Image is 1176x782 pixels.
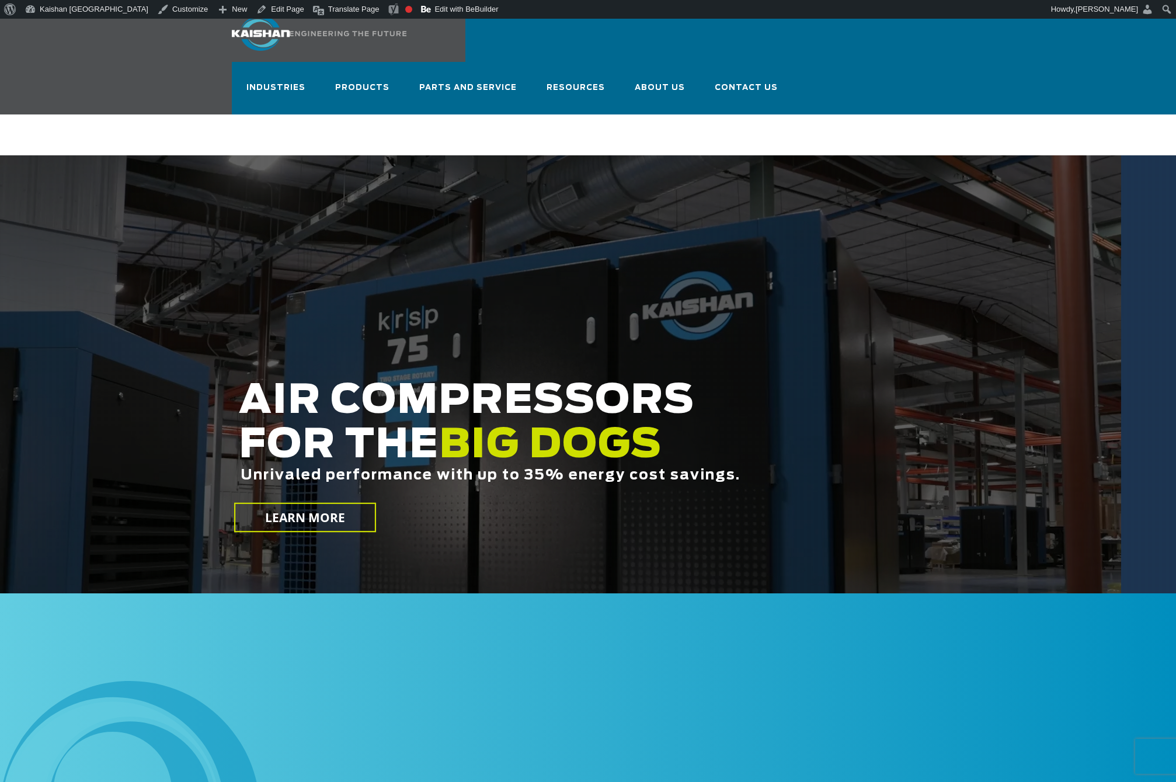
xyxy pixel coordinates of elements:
[439,426,662,465] span: BIG DOGS
[335,81,390,97] span: Products
[547,72,606,114] a: Resources
[239,379,819,520] h2: AIR COMPRESSORS FOR THE
[715,81,778,95] span: Contact Us
[635,72,686,114] a: About Us
[241,468,740,482] span: Unrivaled performance with up to 35% energy cost savings.
[547,81,606,97] span: Resources
[265,509,346,526] span: LEARN MORE
[419,81,517,97] span: Parts and Service
[419,72,517,114] a: Parts and Service
[232,16,290,51] img: kaishan logo
[234,503,376,533] a: LEARN MORE
[246,81,306,97] span: Industries
[635,81,686,97] span: About Us
[232,9,439,62] a: Kaishan USA
[405,6,412,13] div: Focus keyphrase not set
[715,72,778,112] a: Contact Us
[1076,5,1138,13] span: [PERSON_NAME]
[335,72,390,114] a: Products
[246,72,306,114] a: Industries
[290,31,406,36] img: Engineering the future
